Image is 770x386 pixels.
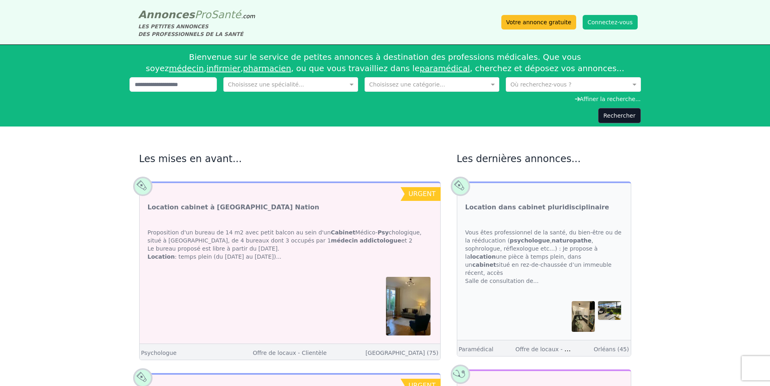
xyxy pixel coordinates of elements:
[598,108,641,123] button: Rechercher
[378,229,388,236] strong: Psy
[365,350,438,356] a: [GEOGRAPHIC_DATA] (75)
[195,8,211,21] span: Pro
[501,15,576,30] a: Votre annonce gratuite
[241,13,255,19] span: .com
[129,95,641,103] div: Affiner la recherche...
[138,23,255,38] div: LES PETITES ANNONCES DES PROFESSIONNELS DE LA SANTÉ
[515,345,590,353] a: Offre de locaux - Clientèle
[552,237,592,244] strong: naturopathe
[331,237,358,244] strong: médecin
[331,229,355,236] strong: Cabinet
[243,63,291,73] a: pharmacien
[253,350,327,356] a: Offre de locaux - Clientèle
[386,277,430,335] img: Location cabinet à Paris Nation
[598,301,621,320] img: Location dans cabinet pluridisciplinaire
[470,253,496,260] strong: location
[141,350,177,356] a: Psychologue
[457,220,631,293] div: Vous êtes professionnel de la santé, du bien-être ou de la rééducation ( , , sophrologue, réflexo...
[594,346,629,352] a: Orléans (45)
[139,152,441,165] h2: Les mises en avant...
[420,63,470,73] a: paramédical
[148,253,175,260] strong: Location
[148,202,319,212] a: Location cabinet à [GEOGRAPHIC_DATA] Nation
[408,190,435,198] span: urgent
[138,8,255,21] a: AnnoncesProSanté.com
[457,152,631,165] h2: Les dernières annonces...
[572,301,595,331] img: Location dans cabinet pluridisciplinaire
[211,8,241,21] span: Santé
[459,346,494,352] a: Paramédical
[510,237,550,244] strong: psychologue
[472,262,496,268] strong: cabinet
[129,48,641,77] div: Bienvenue sur le service de petites annonces à destination des professions médicales. Que vous so...
[465,202,609,212] a: Location dans cabinet pluridisciplinaire
[360,237,401,244] strong: addictologue
[206,63,240,73] a: infirmier
[140,220,440,269] div: Proposition d'un bureau de 14 m2 avec petit balcon au sein d'un Médico- chologique, situé à [GEOG...
[138,8,195,21] span: Annonces
[169,63,204,73] a: médecin
[583,15,638,30] button: Connectez-vous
